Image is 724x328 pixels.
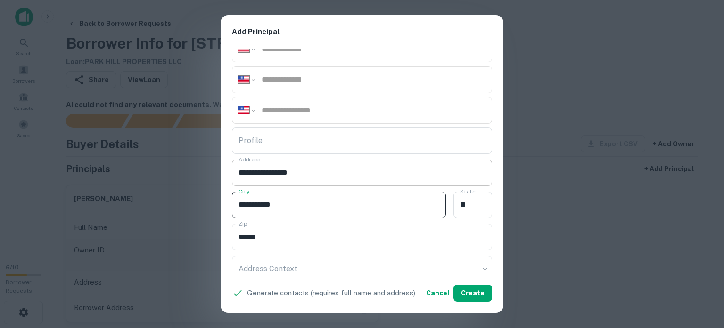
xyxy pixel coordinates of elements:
[239,187,249,195] label: City
[247,287,415,299] p: Generate contacts (requires full name and address)
[453,285,492,302] button: Create
[239,219,247,227] label: Zip
[460,187,475,195] label: State
[232,256,492,282] div: ​
[422,285,453,302] button: Cancel
[239,155,260,163] label: Address
[677,252,724,298] iframe: Chat Widget
[221,15,503,49] h2: Add Principal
